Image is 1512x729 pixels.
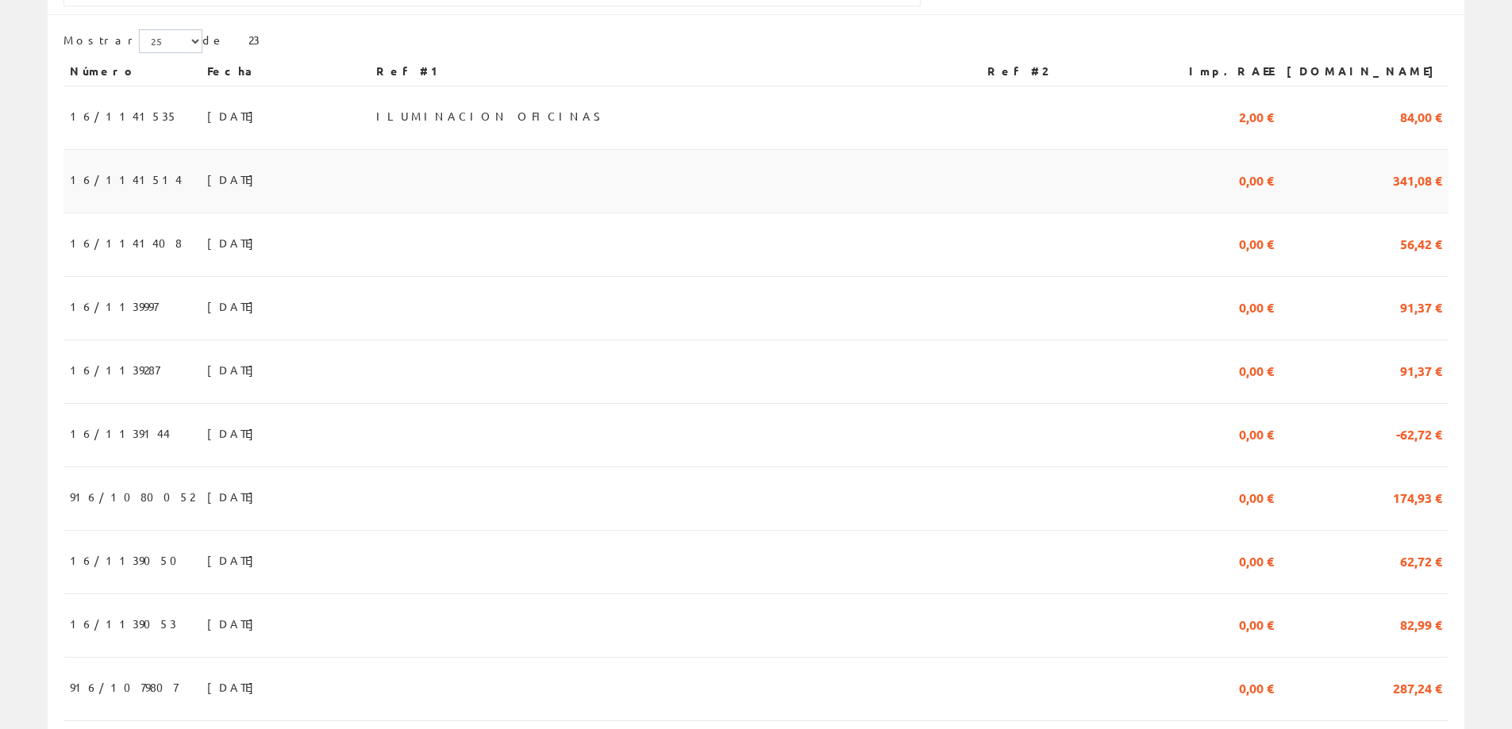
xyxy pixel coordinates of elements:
[70,166,182,193] span: 16/1141514
[1239,166,1274,193] span: 0,00 €
[370,57,981,86] th: Ref #1
[207,420,262,447] span: [DATE]
[201,57,370,86] th: Fecha
[63,29,202,53] label: Mostrar
[1393,673,1442,700] span: 287,24 €
[207,356,262,383] span: [DATE]
[1239,673,1274,700] span: 0,00 €
[1393,483,1442,510] span: 174,93 €
[1396,420,1442,447] span: -62,72 €
[207,229,262,256] span: [DATE]
[139,29,202,53] select: Mostrar
[63,57,201,86] th: Número
[1393,166,1442,193] span: 341,08 €
[70,102,178,129] span: 16/1141535
[70,610,176,637] span: 16/1139053
[1400,610,1442,637] span: 82,99 €
[207,102,262,129] span: [DATE]
[1400,547,1442,574] span: 62,72 €
[70,673,178,700] span: 916/1079807
[207,610,262,637] span: [DATE]
[70,483,194,510] span: 916/1080052
[1161,57,1280,86] th: Imp.RAEE
[70,356,160,383] span: 16/1139287
[70,420,170,447] span: 16/1139144
[63,29,1449,57] div: de 23
[1239,356,1274,383] span: 0,00 €
[207,293,262,320] span: [DATE]
[70,547,187,574] span: 16/1139050
[1400,293,1442,320] span: 91,37 €
[1280,57,1449,86] th: [DOMAIN_NAME]
[1400,102,1442,129] span: 84,00 €
[207,166,262,193] span: [DATE]
[1400,356,1442,383] span: 91,37 €
[981,57,1162,86] th: Ref #2
[70,229,182,256] span: 16/1141408
[1239,420,1274,447] span: 0,00 €
[1239,229,1274,256] span: 0,00 €
[1239,483,1274,510] span: 0,00 €
[1239,293,1274,320] span: 0,00 €
[70,293,158,320] span: 16/1139997
[1239,547,1274,574] span: 0,00 €
[1239,610,1274,637] span: 0,00 €
[376,102,608,129] span: ILUMINACION OFICINAS
[207,547,262,574] span: [DATE]
[1400,229,1442,256] span: 56,42 €
[207,483,262,510] span: [DATE]
[1239,102,1274,129] span: 2,00 €
[207,673,262,700] span: [DATE]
